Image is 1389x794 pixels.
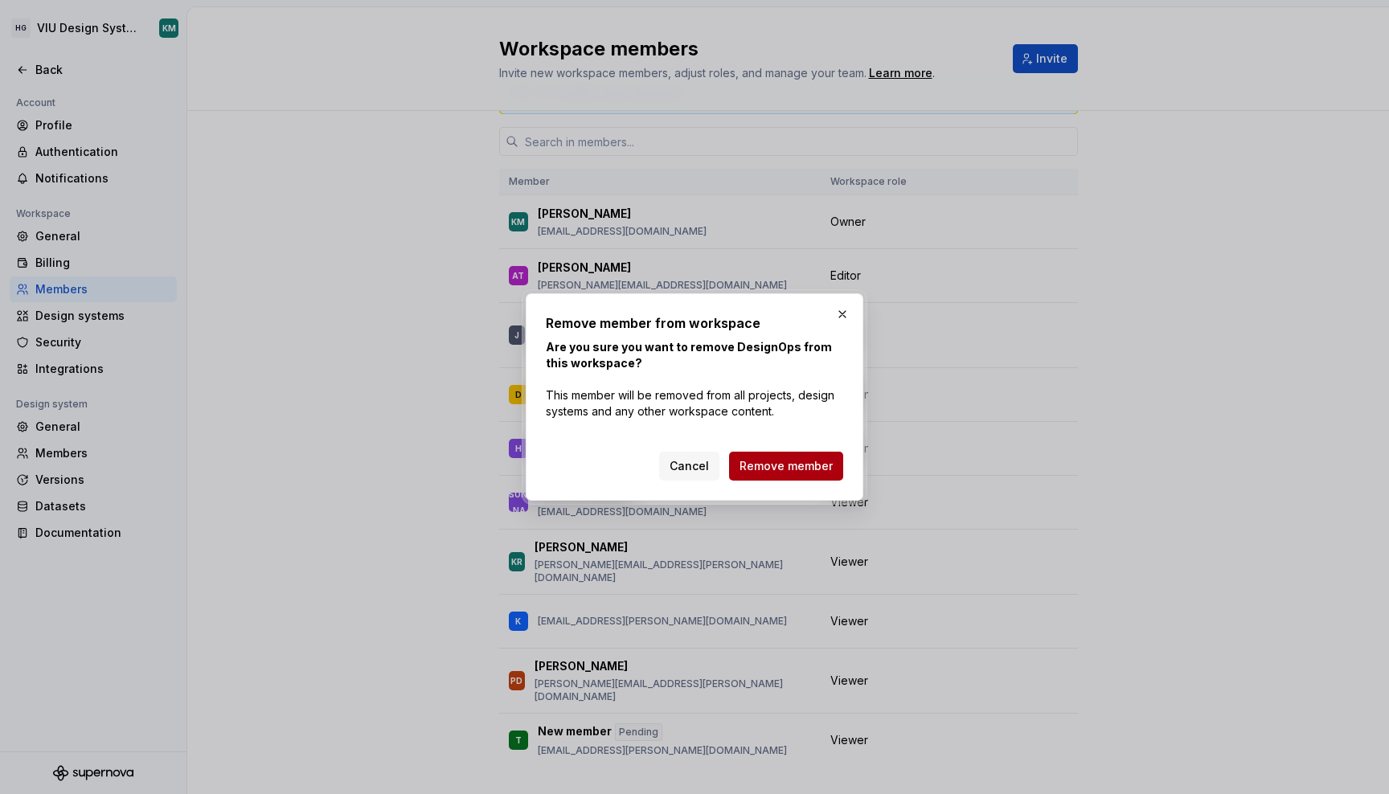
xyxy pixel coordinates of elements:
[546,340,832,370] b: Are you sure you want to remove DesignOps from this workspace?
[546,313,843,333] h2: Remove member from workspace
[659,452,719,481] button: Cancel
[670,458,709,474] span: Cancel
[546,339,843,420] p: This member will be removed from all projects, design systems and any other workspace content.
[740,458,833,474] span: Remove member
[729,452,843,481] button: Remove member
